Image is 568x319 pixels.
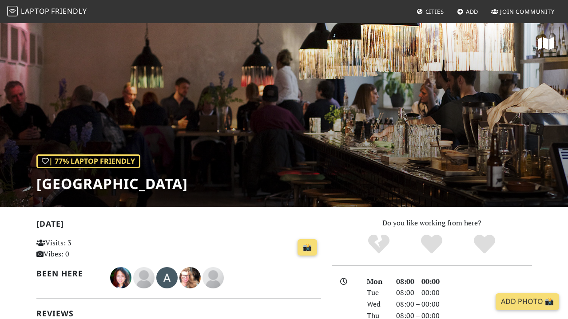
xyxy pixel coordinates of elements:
[391,287,537,299] div: 08:00 – 00:00
[7,4,87,20] a: LaptopFriendly LaptopFriendly
[133,272,156,282] span: Patrik Graham
[425,8,444,16] span: Cities
[36,269,99,278] h2: Been here
[7,6,18,16] img: LaptopFriendly
[21,6,50,16] span: Laptop
[361,299,391,310] div: Wed
[488,4,558,20] a: Join Community
[51,6,87,16] span: Friendly
[453,4,482,20] a: Add
[156,272,179,282] span: Aga Czajkowska
[36,175,188,192] h1: [GEOGRAPHIC_DATA]
[361,287,391,299] div: Tue
[353,233,405,256] div: No
[458,233,511,256] div: Definitely!
[413,4,448,20] a: Cities
[203,272,224,282] span: Alex B
[298,239,317,256] a: 📸
[36,154,140,169] div: | 77% Laptop Friendly
[156,267,178,288] img: 2399-agnieszka.jpg
[391,299,537,310] div: 08:00 – 00:00
[110,267,131,288] img: 6123-catalina-maria.jpg
[391,276,537,287] div: 08:00 – 00:00
[361,276,391,287] div: Mon
[203,267,224,288] img: blank-535327c66bd565773addf3077783bbfce4b00ec00e9fd257753287c682c7fa38.png
[466,8,479,16] span: Add
[500,8,555,16] span: Join Community
[36,237,124,260] p: Visits: 3 Vibes: 0
[36,309,321,318] h2: Reviews
[36,219,321,232] h2: [DATE]
[179,267,201,288] img: 2386-skye.jpg
[405,233,458,256] div: Yes
[332,217,532,229] p: Do you like working from here?
[179,272,203,282] span: Skye Dayne
[133,267,155,288] img: blank-535327c66bd565773addf3077783bbfce4b00ec00e9fd257753287c682c7fa38.png
[496,293,559,310] a: Add Photo 📸
[110,272,133,282] span: Catalina Lauer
